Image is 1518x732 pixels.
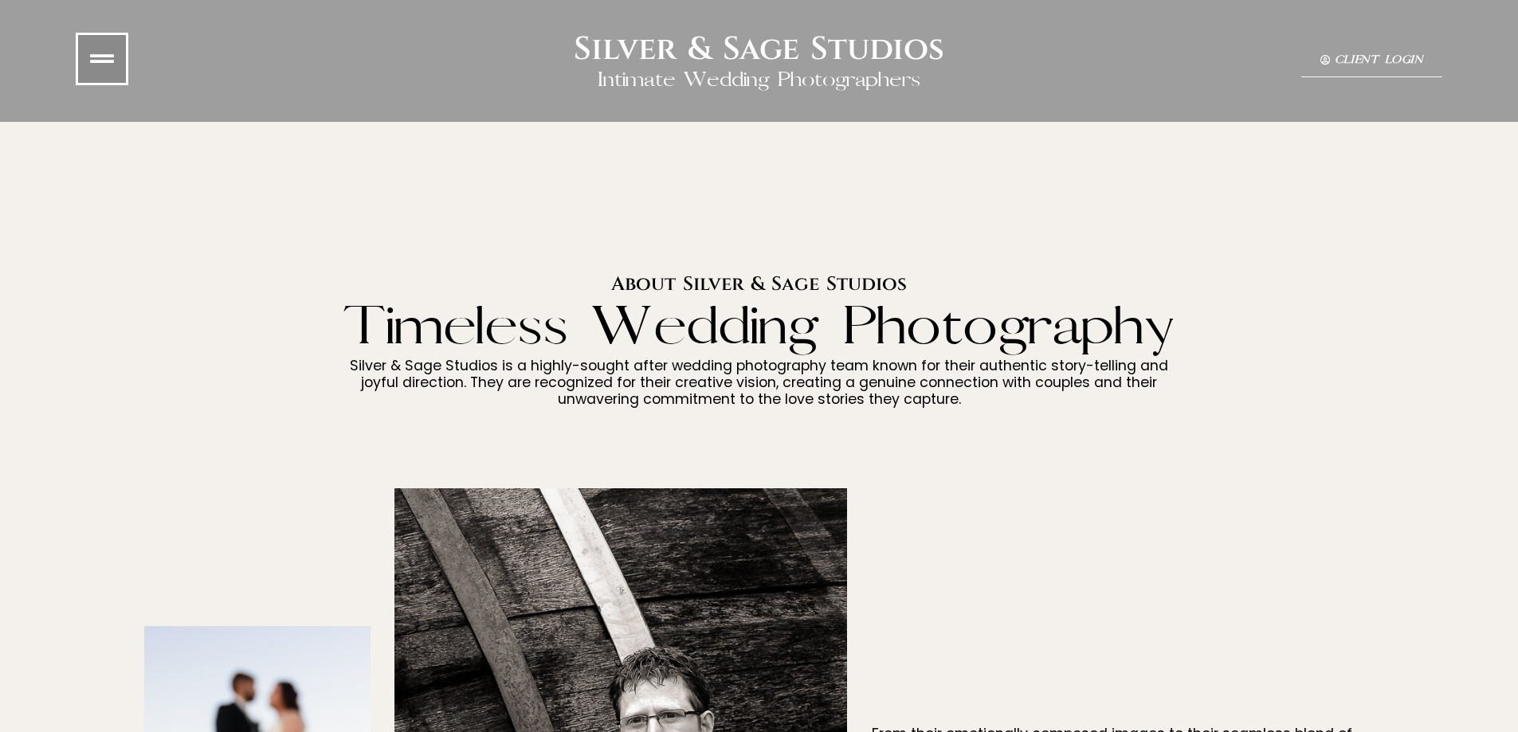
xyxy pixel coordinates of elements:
[350,356,1168,409] span: Silver & Sage Studios is a highly-sought after wedding photography team known for their authentic...
[76,273,1442,296] h2: About Silver & Sage Studios
[280,296,1237,358] h2: Timeless Wedding Photography
[574,30,944,69] h2: Silver & Sage Studios
[1335,54,1423,66] span: Client Login
[1301,45,1442,76] a: Client Login
[598,69,921,92] h2: Intimate Wedding Photographers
